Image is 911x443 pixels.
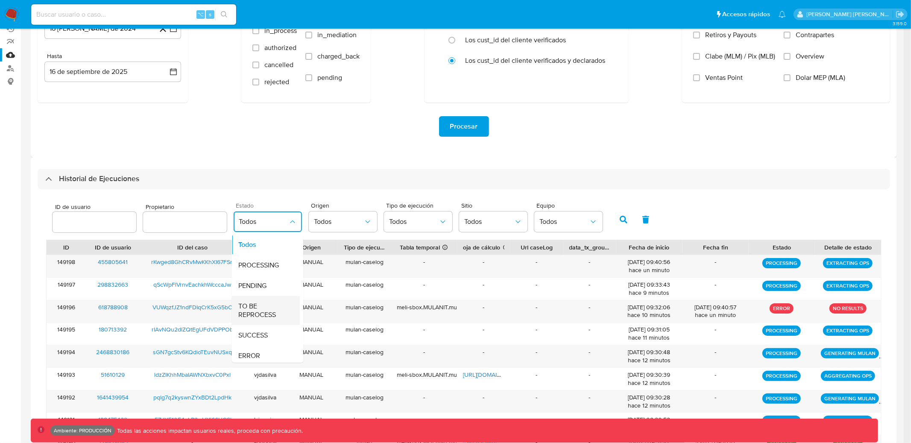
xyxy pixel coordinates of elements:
[722,10,770,19] span: Accesos rápidos
[54,429,111,432] p: Ambiente: PRODUCCIÓN
[893,20,907,27] span: 3.159.0
[807,10,893,18] p: christian.palomeque@mercadolibre.com.co
[209,10,211,18] span: s
[215,9,233,21] button: search-icon
[197,10,204,18] span: ⌥
[31,9,236,20] input: Buscar usuario o caso...
[779,11,786,18] a: Notificaciones
[115,427,303,435] p: Todas las acciones impactan usuarios reales, proceda con precaución.
[896,10,905,19] a: Salir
